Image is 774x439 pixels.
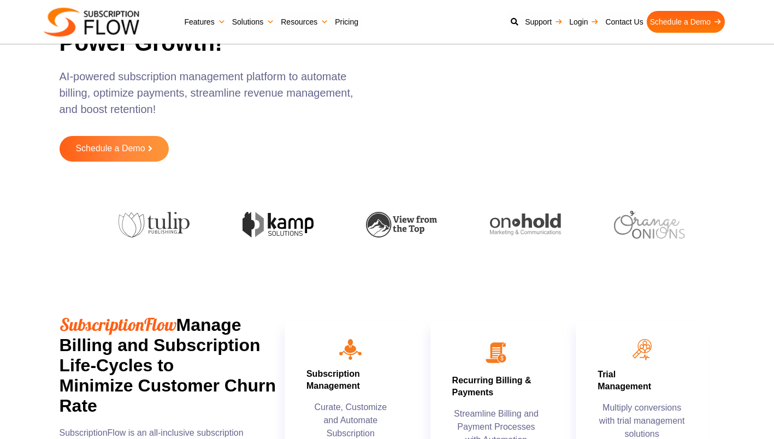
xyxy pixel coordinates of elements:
img: icon11 [633,339,652,360]
a: Support [522,11,566,33]
img: Subscriptionflow [44,8,139,37]
img: icon10 [339,339,362,360]
img: orange-onions [614,211,685,239]
span: Schedule a Demo [75,144,145,153]
a: Solutions [229,11,278,33]
img: onhold-marketing [490,213,561,235]
img: 02 [482,339,510,366]
p: AI-powered subscription management platform to automate billing, optimize payments, streamline re... [60,68,360,128]
h2: Manage Billing and Subscription Life-Cycles to Minimize Customer Churn Rate [60,315,278,416]
img: view-from-the-top [366,212,437,238]
a: Pricing [332,11,362,33]
a: TrialManagement [598,370,651,391]
a: Schedule a Demo [647,11,725,33]
a: Resources [277,11,332,33]
span: SubscriptionFlow [60,313,176,335]
a: Schedule a Demo [60,136,169,162]
a: Features [181,11,228,33]
img: kamp-solution [243,212,314,238]
img: tulip-publishing [119,212,190,238]
a: Contact Us [602,11,646,33]
a: Subscription Management [306,369,360,390]
a: Recurring Billing & Payments [452,376,531,397]
a: Login [566,11,602,33]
